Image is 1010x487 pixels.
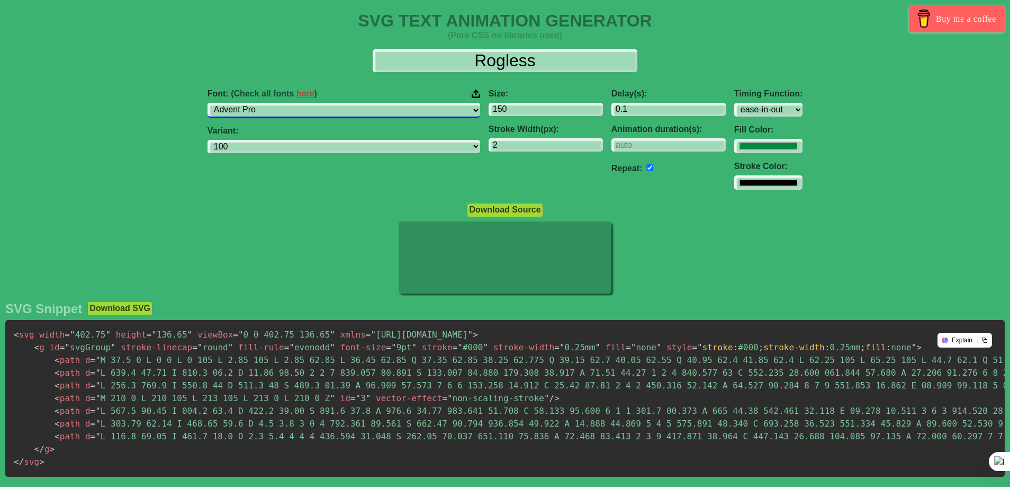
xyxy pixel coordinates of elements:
span: " [467,330,473,340]
span: xmlns [340,330,366,340]
span: svg [14,457,39,467]
span: </ [34,444,44,454]
span: =" [692,342,702,352]
label: Timing Function: [734,89,802,99]
button: Download SVG [87,302,152,315]
span: < [55,355,60,365]
span: = [91,393,96,403]
span: " [447,393,453,403]
span: " [483,342,488,352]
span: = [91,380,96,391]
span: " [330,330,335,340]
span: = [442,393,447,403]
span: ; [759,342,764,352]
span: ; [860,342,865,352]
span: path [55,406,80,416]
img: Buy me a coffee [915,10,933,28]
span: < [55,368,60,378]
label: Repeat: [611,164,643,173]
span: id [340,393,350,403]
span: " [95,355,101,365]
span: " [151,330,157,340]
span: " [238,330,244,340]
span: " [330,342,335,352]
span: < [55,380,60,391]
span: " [391,342,396,352]
span: " [228,342,233,352]
span: < [55,419,60,429]
span: 0.25mm [554,342,600,352]
span: = [91,431,96,441]
span: < [34,342,40,352]
span: svgGroup [60,342,116,352]
span: " [65,342,70,352]
span: path [55,368,80,378]
span: g [34,342,44,352]
span: stroke [422,342,453,352]
span: evenodd [284,342,335,352]
span: </ [14,457,24,467]
span: svg [14,330,34,340]
input: auto [646,164,653,171]
span: < [55,431,60,441]
span: stroke [702,342,733,352]
span: 136.65 [147,330,193,340]
span: = [91,406,96,416]
span: < [55,406,60,416]
span: " [366,393,371,403]
span: : [825,342,830,352]
span: (Check all fonts ) [231,89,317,98]
label: Animation duration(s): [611,125,726,134]
span: " [95,380,101,391]
span: " [912,342,917,352]
span: stroke-width [763,342,825,352]
span: M 210 0 L 210 105 L 213 105 L 213 0 L 210 0 Z [91,393,335,403]
span: path [55,431,80,441]
button: Download Source [467,203,543,217]
span: 402.75 [65,330,111,340]
span: < [14,330,19,340]
span: path [55,355,80,365]
span: d [85,380,91,391]
span: < [55,393,60,403]
span: = [366,330,371,340]
span: " [457,342,463,352]
input: 2px [489,138,603,152]
span: " [95,419,101,429]
label: Stroke Color: [734,162,802,171]
span: " [631,342,636,352]
span: width [39,330,65,340]
span: > [49,444,55,454]
span: non-scaling-stroke [442,393,549,403]
span: " [560,342,565,352]
span: = [453,342,458,352]
input: Input Text Here [373,49,637,72]
span: = [91,419,96,429]
span: style [666,342,692,352]
span: fill [865,342,886,352]
span: = [284,342,290,352]
span: d [85,393,91,403]
span: " [105,330,111,340]
span: none [626,342,661,352]
span: 3 [350,393,371,403]
h2: SVG Snippet [5,302,82,316]
label: Variant: [208,126,480,136]
span: > [39,457,44,467]
span: " [95,431,101,441]
span: " [289,342,294,352]
span: " [330,393,335,403]
span: path [55,380,80,391]
span: fill-rule [238,342,284,352]
span: = [60,342,65,352]
img: Upload your font [472,89,480,99]
span: round [192,342,233,352]
span: " [371,330,376,340]
span: " [95,393,101,403]
span: Font: [208,89,317,99]
span: " [595,342,600,352]
span: 0 0 402.75 136.65 [233,330,335,340]
span: " [70,330,75,340]
label: Size: [489,89,603,99]
a: here [296,89,314,98]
